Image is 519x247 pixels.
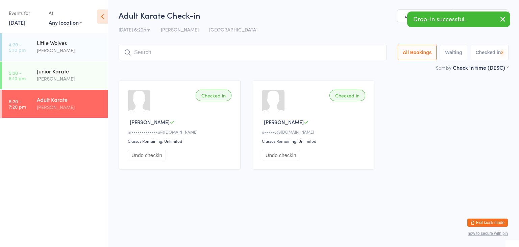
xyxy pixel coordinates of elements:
a: 5:20 -6:10 pmJunior Karate[PERSON_NAME] [2,62,108,89]
div: e•••••e@[DOMAIN_NAME] [262,129,368,135]
div: Classes Remaining: Unlimited [262,138,368,144]
time: 6:20 - 7:20 pm [9,98,26,109]
button: how to secure with pin [468,231,508,236]
div: [PERSON_NAME] [37,46,102,54]
div: Drop-in successful. [407,12,510,27]
div: Any location [49,19,82,26]
div: [PERSON_NAME] [37,103,102,111]
a: 6:20 -7:20 pmAdult Karate[PERSON_NAME] [2,90,108,118]
time: 4:20 - 5:10 pm [9,42,26,52]
a: 4:20 -5:10 pmLittle Wolves[PERSON_NAME] [2,33,108,61]
div: Little Wolves [37,39,102,46]
input: Search [119,45,387,60]
span: [PERSON_NAME] [161,26,199,33]
h2: Adult Karate Check-in [119,9,509,21]
a: [DATE] [9,19,25,26]
label: Sort by [436,64,451,71]
div: Classes Remaining: Unlimited [128,138,233,144]
div: Junior Karate [37,67,102,75]
div: Events for [9,7,42,19]
button: All Bookings [398,45,437,60]
button: Undo checkin [128,150,166,160]
span: [DATE] 6:20pm [119,26,150,33]
div: Check in time (DESC) [453,64,509,71]
div: Checked in [329,90,365,101]
button: Waiting [440,45,467,60]
div: 2 [501,50,503,55]
div: At [49,7,82,19]
div: [PERSON_NAME] [37,75,102,83]
div: Checked in [196,90,231,101]
div: Adult Karate [37,96,102,103]
span: [GEOGRAPHIC_DATA] [209,26,257,33]
button: Undo checkin [262,150,300,160]
button: Checked in2 [471,45,509,60]
div: m•••••••••••••a@[DOMAIN_NAME] [128,129,233,135]
span: [PERSON_NAME] [130,118,170,126]
time: 5:20 - 6:10 pm [9,70,26,81]
span: [PERSON_NAME] [264,118,304,126]
button: Exit kiosk mode [467,219,508,227]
